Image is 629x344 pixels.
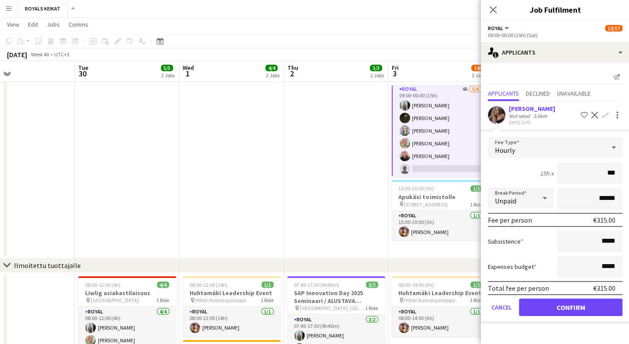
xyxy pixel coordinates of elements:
span: 1 Role [470,297,482,303]
span: 1 [181,69,194,79]
a: Jobs [43,19,63,31]
div: [DATE] [7,51,27,59]
div: 2 Jobs [266,72,279,79]
span: 1/1 [470,186,482,192]
div: [DATE] 20:40 [508,120,555,125]
div: 3.6km [531,113,548,120]
div: 2 Jobs [161,72,175,79]
span: Declined [525,91,550,97]
button: Confirm [518,299,622,316]
span: 1/1 [470,282,482,288]
span: 2/2 [366,282,378,288]
span: 2 [286,69,298,79]
span: 12/17 [605,25,622,32]
div: 3 Jobs [471,72,488,79]
app-job-card: 08:00-14:00 (6h)1/1Huhtamäki Leadership Event Hilton Kalastajatorppa1 RoleRoyal1/108:00-14:00 (6h... [391,276,489,337]
div: 2 Jobs [370,72,384,79]
span: 3/3 [370,65,382,72]
button: Royal [487,25,510,32]
span: 1/1 [261,282,273,288]
span: 5/5 [161,65,173,72]
div: Applicants [480,42,629,63]
span: Fri [391,64,398,72]
span: Comms [69,21,88,29]
div: Ilmoitettu tuottajalle [14,261,81,270]
span: Royal [487,25,503,32]
button: ROYALS KEIKAT [18,0,68,17]
span: 1 Role [470,201,482,208]
span: 14/19 [471,65,488,72]
span: 08:00-12:00 (4h) [85,282,121,288]
span: 08:00-22:00 (14h) [190,282,228,288]
app-card-role: Royal1/108:00-14:00 (6h)[PERSON_NAME] [391,307,489,337]
span: 30 [77,69,88,79]
h3: Huhtamäki Leadership Event [183,289,280,297]
span: Wed [183,64,194,72]
span: [GEOGRAPHIC_DATA] [91,297,139,303]
app-job-card: 08:00-22:00 (14h)1/1Huhtamäki Leadership Event Hilton Kalastajatorppa1 RoleRoyal1/108:00-22:00 (1... [183,276,280,337]
div: [PERSON_NAME] [508,105,555,113]
div: 09:00-00:00 (15h) (Sat) [487,32,622,39]
span: Edit [28,21,38,29]
app-job-card: 08:00-00:00 (16h) (Sat)12/17Fennia henkilöstöpäivä 2025 ALUSTAVA TYÖAIKA Messukeskus4 RolesRoyal2... [391,48,489,177]
div: Fee per person [487,216,532,224]
span: Hourly [494,146,515,155]
h3: Liwlig asiakastilaisuus [78,289,176,297]
span: Jobs [47,21,60,29]
h3: Huhtamäki Leadership Event [391,289,489,297]
div: €315.00 [593,284,615,292]
span: Applicants [487,91,518,97]
a: Edit [24,19,41,31]
span: 1 Role [261,297,273,303]
app-job-card: 15:00-20:00 (5h)1/1Apukäsi toimistolle [STREET_ADDRESS]1 RoleRoyal1/115:00-20:00 (5h)[PERSON_NAME] [391,180,489,241]
span: 3 [390,69,398,79]
span: Unpaid [494,196,515,205]
h3: SAP Innovation Day 2025 Seminaari / ALUSTAVA TYÖAIKA [287,289,385,305]
span: Unavailable [556,91,590,97]
span: 07:45-17:30 (9h45m) [294,282,339,288]
span: [STREET_ADDRESS] [404,201,447,208]
span: Hilton Kalastajatorppa [195,297,246,303]
span: Week 40 [29,52,51,58]
label: Subsistence [487,237,523,245]
span: 1 Role [156,297,169,303]
a: Comms [65,19,92,31]
app-card-role: Royal1/115:00-20:00 (5h)[PERSON_NAME] [391,211,489,241]
app-card-role: Royal4A5/609:00-00:00 (15h)[PERSON_NAME][PERSON_NAME][PERSON_NAME][PERSON_NAME][PERSON_NAME] [391,84,489,179]
span: View [7,21,19,29]
div: 15h x [539,169,553,177]
span: 4/4 [265,65,277,72]
button: Cancel [487,299,515,316]
app-card-role: Royal1/108:00-22:00 (14h)[PERSON_NAME] [183,307,280,337]
a: View [3,19,23,31]
label: Expenses budget [487,263,536,271]
span: 08:00-14:00 (6h) [398,282,434,288]
span: 1 Role [365,305,378,311]
h3: Apukäsi toimistolle [391,193,489,201]
span: Hilton Kalastajatorppa [404,297,455,303]
span: Tue [78,64,88,72]
span: [GEOGRAPHIC_DATA], [GEOGRAPHIC_DATA] [300,305,365,311]
div: Not rated [508,113,531,120]
h3: Job Fulfilment [480,4,629,16]
span: 15:00-20:00 (5h) [398,186,434,192]
div: €315.00 [593,216,615,224]
span: 4/4 [157,282,169,288]
div: Total fee per person [487,284,549,292]
div: UTC+3 [54,52,69,58]
span: Thu [287,64,298,72]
